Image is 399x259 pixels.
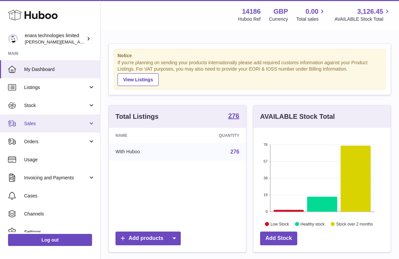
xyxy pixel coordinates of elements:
[109,128,181,143] th: Name
[306,7,319,16] span: 0.00
[263,176,267,180] text: 38
[115,232,181,245] a: Add products
[270,222,289,226] text: Low Stock
[296,16,326,22] span: Total sales
[24,229,95,235] span: Settings
[228,112,239,119] strong: 276
[25,32,85,45] div: enara technologies limited
[263,193,267,197] text: 19
[336,222,373,226] text: Stock over 2 months
[242,7,261,16] strong: 14186
[117,53,382,59] strong: Notice
[334,7,391,22] a: 3,126.45 AVAILABLE Stock Total
[8,234,92,246] a: Log out
[230,149,239,155] a: 276
[357,7,383,16] span: 3,126.45
[25,39,134,45] span: [PERSON_NAME][EMAIL_ADDRESS][DOMAIN_NAME]
[181,128,246,143] th: Quantity
[273,7,288,16] strong: GBP
[301,222,325,226] text: Healthy stock
[24,66,95,73] span: My Dashboard
[24,84,88,91] span: Listings
[265,209,267,213] text: 0
[228,112,239,120] a: 276
[296,7,326,22] a: 0.00 Total sales
[24,139,88,145] span: Orders
[24,120,88,127] span: Sales
[117,60,382,86] div: If you're planning on sending your products internationally please add required customs informati...
[260,112,335,121] h3: AVAILABLE Stock Total
[24,175,88,181] span: Invoicing and Payments
[334,16,391,22] span: AVAILABLE Stock Total
[269,16,288,22] div: Currency
[24,193,95,199] span: Cases
[24,157,95,163] span: Usage
[24,211,95,217] span: Channels
[115,112,159,121] h3: Total Listings
[238,16,261,22] div: Huboo Ref
[263,143,267,147] text: 76
[24,102,88,109] span: Stock
[260,232,297,245] a: Add Stock
[109,143,181,161] td: With Huboo
[263,159,267,163] text: 57
[8,34,18,44] img: Dee@enara.co
[117,73,159,86] a: View Listings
